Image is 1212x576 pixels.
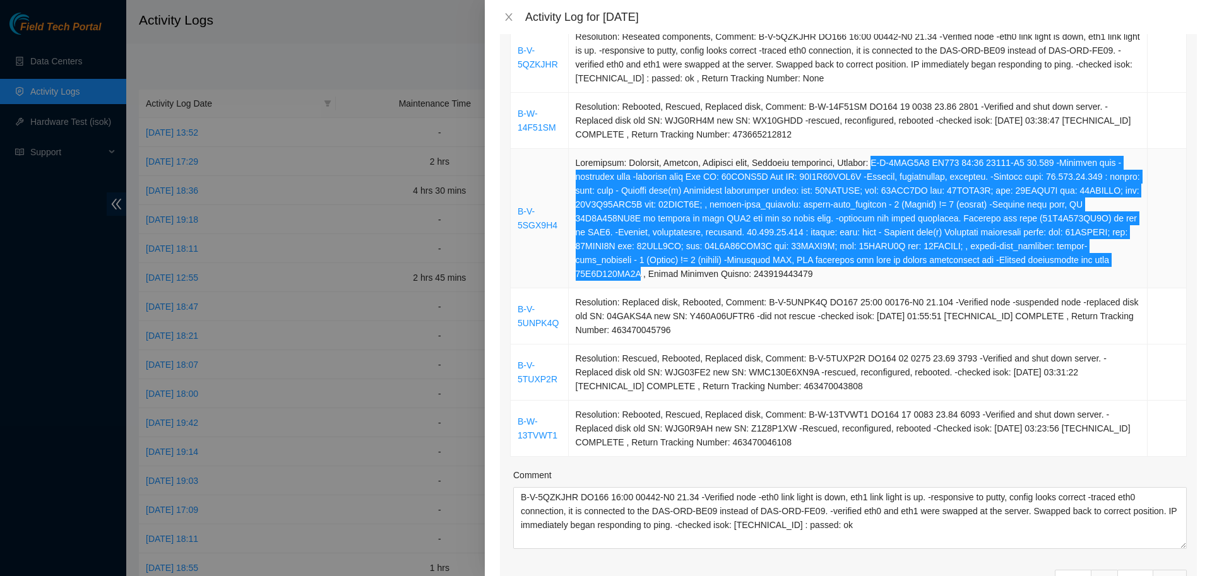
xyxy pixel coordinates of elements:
[518,416,557,440] a: B-W-13TVWT1
[518,45,558,69] a: B-V-5QZKJHR
[518,206,557,230] a: B-V-5SGX9H4
[518,109,556,132] a: B-W-14F51SM
[569,93,1148,149] td: Resolution: Rebooted, Rescued, Replaced disk, Comment: B-W-14F51SM DO164 19 0038 23.86 2801 -Veri...
[500,11,518,23] button: Close
[525,10,1197,24] div: Activity Log for [DATE]
[569,23,1148,93] td: Resolution: Reseated components, Comment: B-V-5QZKJHR DO166 16:00 00442-N0 21.34 -Verified node -...
[569,288,1148,344] td: Resolution: Replaced disk, Rebooted, Comment: B-V-5UNPK4Q DO167 25:00 00176-N0 21.104 -Verified n...
[518,360,557,384] a: B-V-5TUXP2R
[569,149,1148,288] td: Loremipsum: Dolorsit, Ametcon, Adipisci elit, Seddoeiu temporinci, Utlabor: E-D-4MAG5A8 EN773 84:...
[504,12,514,22] span: close
[513,487,1187,549] textarea: Comment
[569,401,1148,457] td: Resolution: Rebooted, Rescued, Replaced disk, Comment: B-W-13TVWT1 DO164 17 0083 23.84 6093 -Veri...
[513,468,552,482] label: Comment
[569,344,1148,401] td: Resolution: Rescued, Rebooted, Replaced disk, Comment: B-V-5TUXP2R DO164 02 0275 23.69 3793 -Veri...
[518,304,559,328] a: B-V-5UNPK4Q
